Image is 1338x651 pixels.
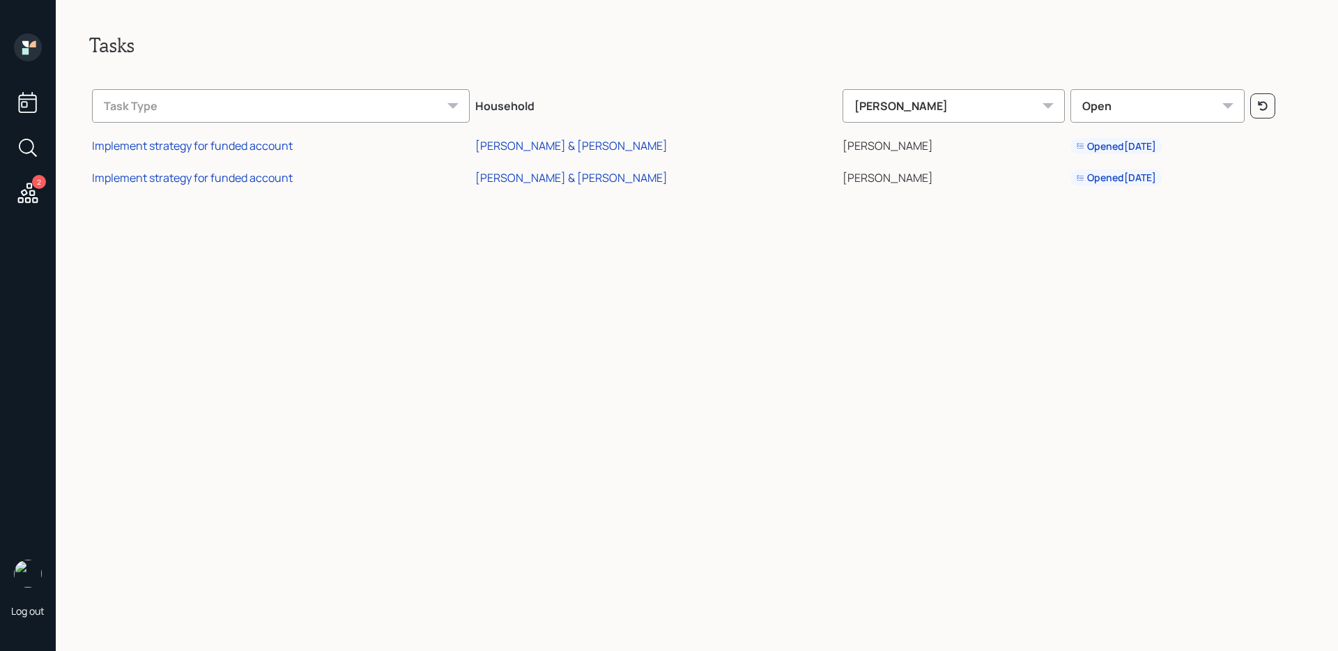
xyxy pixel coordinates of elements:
[92,170,293,185] div: Implement strategy for funded account
[840,128,1068,160] td: [PERSON_NAME]
[11,604,45,618] div: Log out
[472,79,840,128] th: Household
[32,175,46,189] div: 2
[89,33,1305,57] h2: Tasks
[92,89,470,123] div: Task Type
[840,160,1068,192] td: [PERSON_NAME]
[475,170,668,185] div: [PERSON_NAME] & [PERSON_NAME]
[1076,171,1156,185] div: Opened [DATE]
[475,138,668,153] div: [PERSON_NAME] & [PERSON_NAME]
[14,560,42,588] img: sami-boghos-headshot.png
[843,89,1065,123] div: [PERSON_NAME]
[1076,139,1156,153] div: Opened [DATE]
[1070,89,1245,123] div: Open
[92,138,293,153] div: Implement strategy for funded account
